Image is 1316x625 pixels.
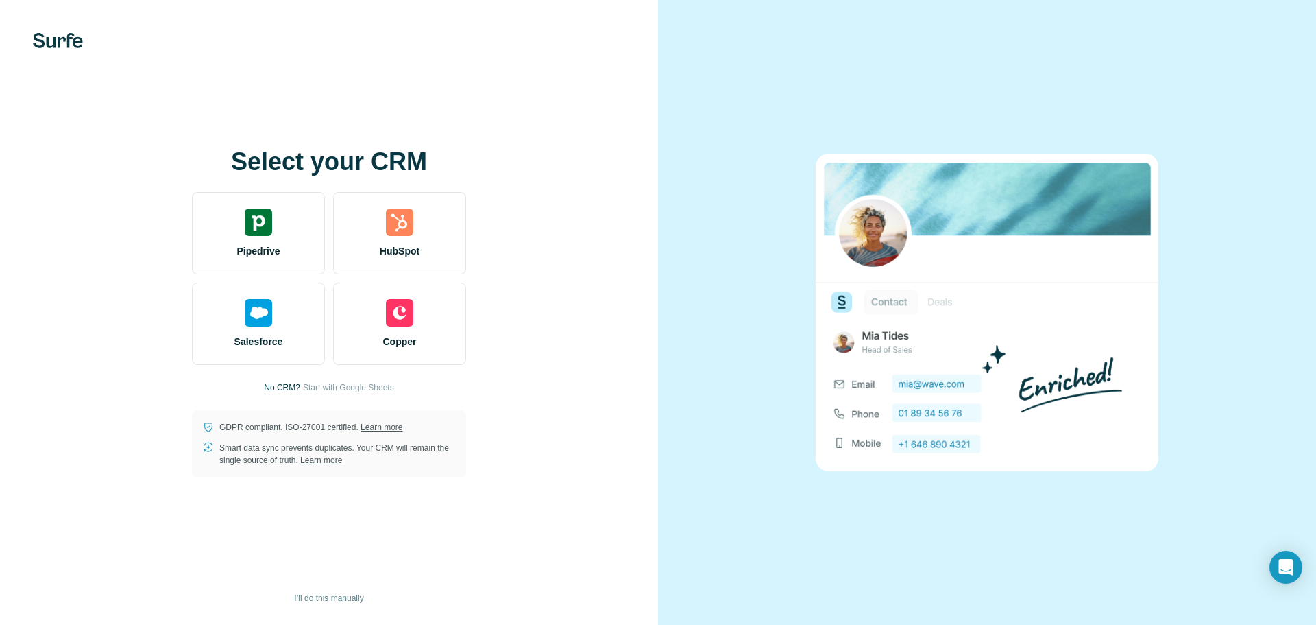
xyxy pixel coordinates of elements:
[33,33,83,48] img: Surfe's logo
[816,154,1158,471] img: none image
[380,244,419,258] span: HubSpot
[192,148,466,176] h1: Select your CRM
[386,299,413,327] img: copper's logo
[245,209,272,236] img: pipedrive's logo
[383,335,417,349] span: Copper
[303,381,394,394] button: Start with Google Sheets
[300,456,342,465] a: Learn more
[361,423,402,432] a: Learn more
[294,592,363,604] span: I’ll do this manually
[219,421,402,434] p: GDPR compliant. ISO-27001 certified.
[245,299,272,327] img: salesforce's logo
[236,244,280,258] span: Pipedrive
[234,335,283,349] span: Salesforce
[284,588,373,609] button: I’ll do this manually
[219,442,455,467] p: Smart data sync prevents duplicates. Your CRM will remain the single source of truth.
[386,209,413,236] img: hubspot's logo
[1269,551,1302,584] div: Open Intercom Messenger
[264,381,300,394] p: No CRM?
